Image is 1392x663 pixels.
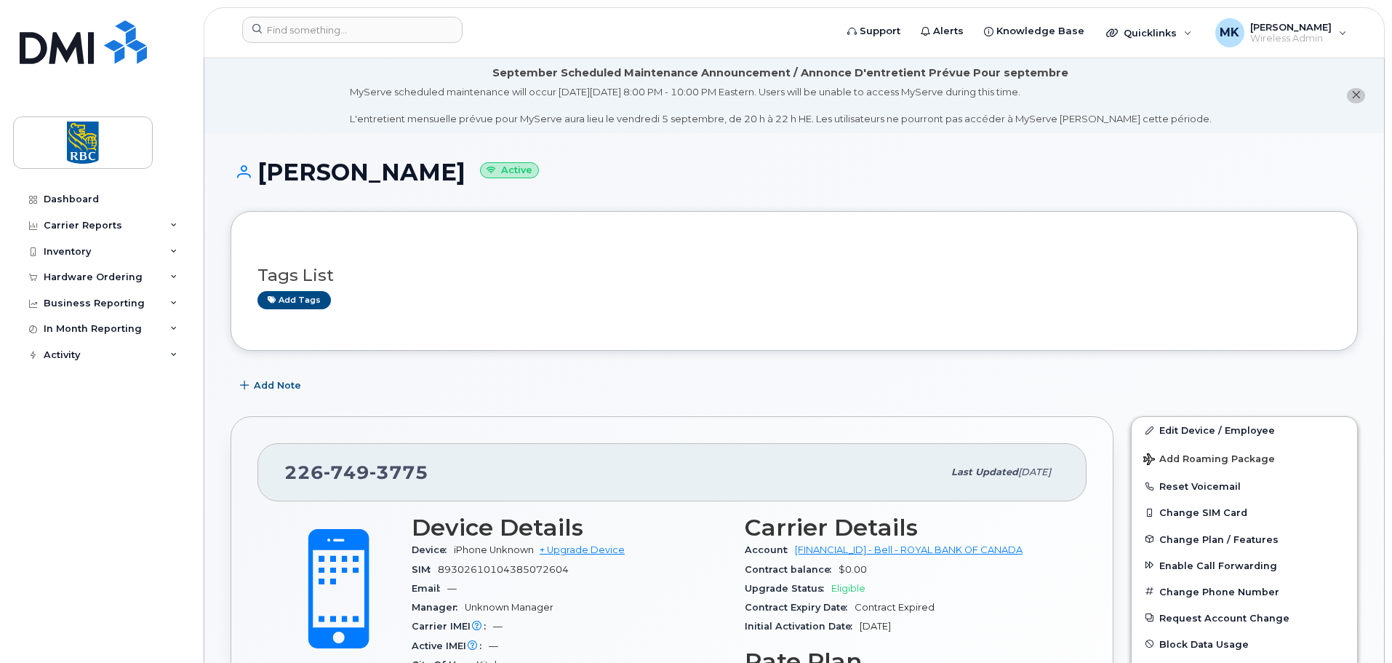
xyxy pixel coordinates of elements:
[540,544,625,555] a: + Upgrade Device
[412,583,447,594] span: Email
[1143,453,1275,467] span: Add Roaming Package
[1347,88,1365,103] button: close notification
[454,544,534,555] span: iPhone Unknown
[745,544,795,555] span: Account
[493,621,503,632] span: —
[1132,605,1357,631] button: Request Account Change
[745,515,1060,541] h3: Carrier Details
[447,583,457,594] span: —
[257,291,331,309] a: Add tags
[745,602,855,613] span: Contract Expiry Date
[1132,417,1357,443] a: Edit Device / Employee
[369,461,428,483] span: 3775
[1132,552,1357,579] button: Enable Call Forwarding
[839,564,867,575] span: $0.00
[324,461,369,483] span: 749
[412,621,493,632] span: Carrier IMEI
[1132,631,1357,657] button: Block Data Usage
[412,515,727,541] h3: Device Details
[492,65,1068,81] div: September Scheduled Maintenance Announcement / Annonce D'entretient Prévue Pour septembre
[1132,499,1357,525] button: Change SIM Card
[412,602,465,613] span: Manager
[855,602,935,613] span: Contract Expired
[284,461,428,483] span: 226
[745,621,860,632] span: Initial Activation Date
[257,266,1331,285] h3: Tags List
[254,378,301,392] span: Add Note
[1018,467,1051,477] span: [DATE]
[412,544,454,555] span: Device
[350,85,1212,126] div: MyServe scheduled maintenance will occur [DATE][DATE] 8:00 PM - 10:00 PM Eastern. Users will be u...
[465,602,553,613] span: Unknown Manager
[1132,443,1357,473] button: Add Roaming Package
[1159,533,1279,544] span: Change Plan / Features
[1132,473,1357,499] button: Reset Voicemail
[412,640,489,651] span: Active IMEI
[438,564,569,575] span: 89302610104385072604
[1159,560,1277,571] span: Enable Call Forwarding
[480,162,539,179] small: Active
[860,621,891,632] span: [DATE]
[951,467,1018,477] span: Last updated
[1132,579,1357,605] button: Change Phone Number
[489,640,498,651] span: —
[745,583,831,594] span: Upgrade Status
[412,564,438,575] span: SIM
[231,373,313,399] button: Add Note
[831,583,865,594] span: Eligible
[795,544,1023,555] a: [FINANCIAL_ID] - Bell - ROYAL BANK OF CANADA
[745,564,839,575] span: Contract balance
[1132,526,1357,552] button: Change Plan / Features
[231,159,1358,185] h1: [PERSON_NAME]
